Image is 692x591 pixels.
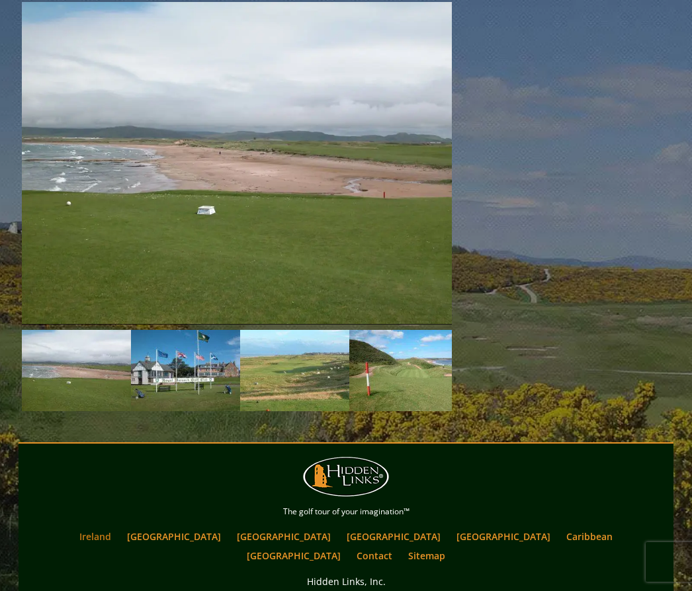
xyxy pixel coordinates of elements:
a: [GEOGRAPHIC_DATA] [230,527,337,546]
a: [GEOGRAPHIC_DATA] [340,527,447,546]
a: Ireland [73,527,118,546]
a: Caribbean [560,527,619,546]
a: Contact [350,546,399,565]
p: The golf tour of your imagination™ [22,504,670,519]
a: [GEOGRAPHIC_DATA] [240,546,347,565]
p: Hidden Links, Inc. [22,573,670,590]
a: [GEOGRAPHIC_DATA] [120,527,228,546]
a: [GEOGRAPHIC_DATA] [450,527,557,546]
a: Sitemap [402,546,452,565]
